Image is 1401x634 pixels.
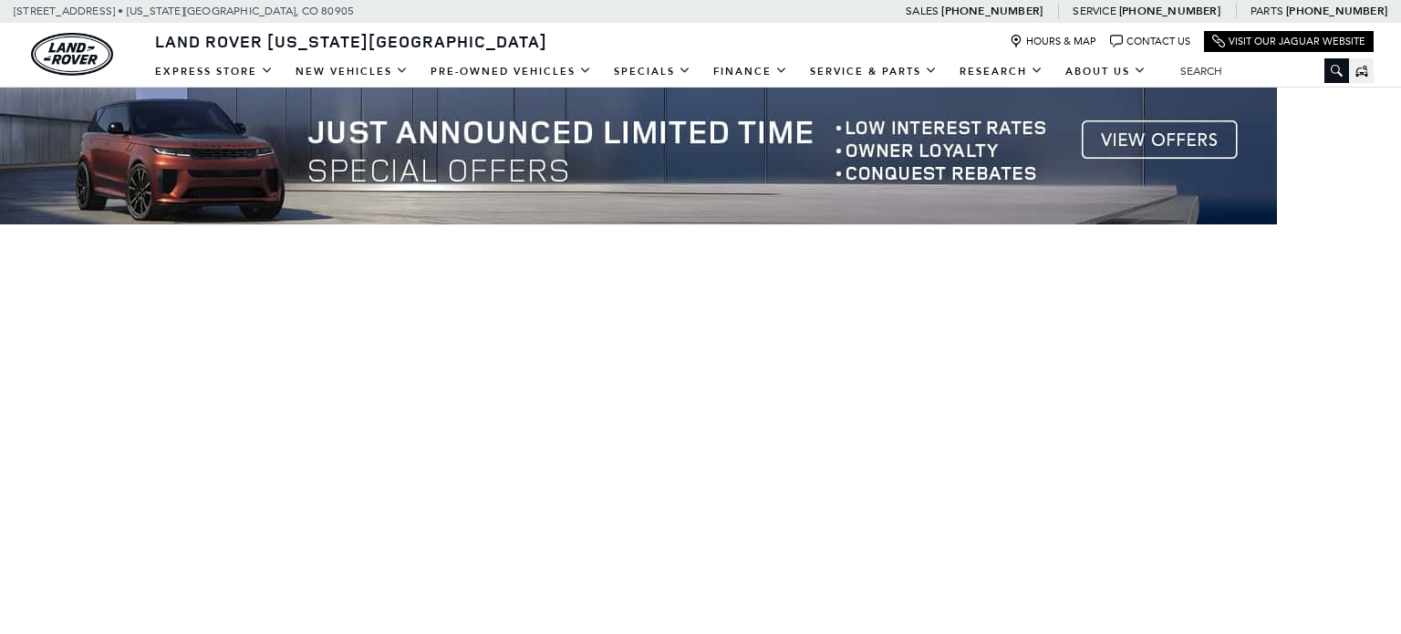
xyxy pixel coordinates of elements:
a: [PHONE_NUMBER] [941,4,1043,18]
a: Service & Parts [799,56,949,88]
a: Specials [603,56,702,88]
a: [PHONE_NUMBER] [1119,4,1220,18]
a: Visit Our Jaguar Website [1212,35,1365,48]
nav: Main Navigation [144,56,1157,88]
input: Search [1167,60,1349,82]
a: Hours & Map [1010,35,1096,48]
a: EXPRESS STORE [144,56,285,88]
span: Sales [906,5,939,17]
a: Land Rover [US_STATE][GEOGRAPHIC_DATA] [144,30,558,52]
a: Research [949,56,1054,88]
span: Land Rover [US_STATE][GEOGRAPHIC_DATA] [155,30,547,52]
img: Land Rover [31,33,113,76]
span: Parts [1251,5,1283,17]
a: About Us [1054,56,1157,88]
a: Finance [702,56,799,88]
span: Service [1073,5,1116,17]
a: Pre-Owned Vehicles [420,56,603,88]
a: Contact Us [1110,35,1190,48]
a: [STREET_ADDRESS] • [US_STATE][GEOGRAPHIC_DATA], CO 80905 [14,5,354,17]
a: land-rover [31,33,113,76]
a: [PHONE_NUMBER] [1286,4,1387,18]
a: New Vehicles [285,56,420,88]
